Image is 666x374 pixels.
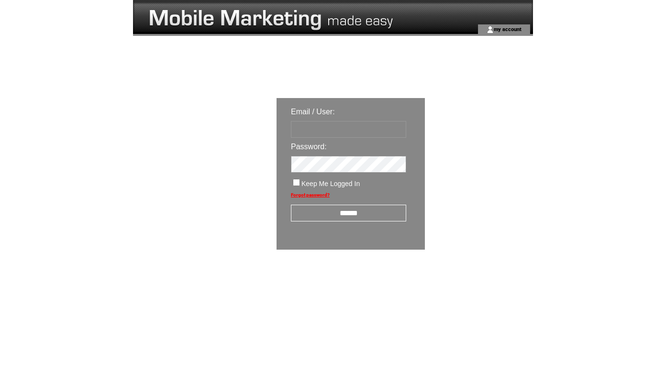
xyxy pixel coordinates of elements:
[487,26,494,33] img: account_icon.gif;jsessionid=5613B4EE654A1A2EE705095EF58073B5
[453,274,500,286] img: transparent.png;jsessionid=5613B4EE654A1A2EE705095EF58073B5
[291,108,335,116] span: Email / User:
[291,192,330,198] a: Forgot password?
[291,143,327,151] span: Password:
[494,26,522,32] a: my account
[301,180,360,187] span: Keep Me Logged In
